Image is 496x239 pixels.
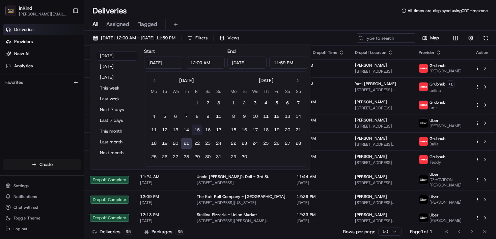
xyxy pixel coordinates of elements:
button: Chat with us! [3,203,81,212]
button: 30 [202,151,213,162]
span: Dropoff Location [355,50,386,55]
span: 12:13 PM [140,212,186,217]
span: amr [430,105,445,110]
span: 11:33 AM [297,154,344,159]
input: Time [186,57,225,69]
span: [PERSON_NAME] [355,212,387,217]
span: [STREET_ADDRESS][US_STATE] [355,218,408,224]
span: [PERSON_NAME] [430,68,462,74]
th: Saturday [282,88,293,95]
span: inKind [19,5,32,11]
button: 19 [159,138,170,149]
span: Nash AI [14,51,29,57]
img: uber-new-logo.jpeg [419,195,428,204]
span: [DATE] [297,218,344,224]
span: Flagged [137,20,157,28]
span: [DATE] [297,160,344,165]
a: Powered byPylon [48,148,82,154]
span: Yatil [PERSON_NAME] [355,81,396,87]
button: Refresh [481,33,491,43]
button: Notifications [3,192,81,201]
button: Last week [97,94,137,104]
span: 11:24 AM [140,174,186,179]
input: Type to search [356,33,416,43]
span: [DATE] [140,200,186,205]
span: [PERSON_NAME] [355,174,387,179]
div: 35 [123,229,133,235]
span: [DATE] [297,87,344,93]
th: Tuesday [239,88,250,95]
button: 3 [250,98,260,108]
span: 10:29 AM [297,99,344,105]
span: [PERSON_NAME] [355,99,387,105]
button: [DATE] [97,62,137,71]
button: 27 [282,138,293,149]
span: Providers [14,39,33,45]
span: [DATE] [54,104,68,110]
button: Map [419,33,442,43]
span: 10:41 AM [297,117,344,123]
input: Clear [18,43,111,50]
button: 6 [282,98,293,108]
th: Tuesday [159,88,170,95]
button: Last 7 days [97,116,137,125]
span: Stellina Pizzeria - Union Market [197,212,257,217]
span: Teddy [430,160,445,165]
th: Saturday [202,88,213,95]
span: Balla [430,141,445,147]
th: Sunday [213,88,224,95]
p: Rows per page [343,228,376,235]
button: 19 [271,125,282,135]
span: [DATE] [297,105,344,111]
span: Grubhub [430,136,445,141]
div: We're available if you need us! [23,71,85,76]
div: Deliveries [92,228,133,235]
button: 26 [159,151,170,162]
span: [DATE] [297,69,344,74]
button: 11 [148,125,159,135]
button: 22 [228,138,239,149]
span: [STREET_ADDRESS] [197,180,286,185]
span: [PERSON_NAME][EMAIL_ADDRESS][DOMAIN_NAME] [19,11,67,17]
button: 25 [260,138,271,149]
button: +1 [447,80,454,88]
button: 31 [213,151,224,162]
button: 30 [239,151,250,162]
button: 23 [239,138,250,149]
span: [DATE] [140,180,186,185]
span: [STREET_ADDRESS][US_STATE] [355,142,408,147]
span: Toggle Theme [13,215,40,221]
img: 1736555255976-a54dd68f-1ca7-489b-9aae-adbdc363a1c4 [13,105,19,110]
button: This month [97,127,137,136]
button: 20 [170,138,181,149]
button: 12 [159,125,170,135]
button: 9 [239,111,250,122]
th: Wednesday [250,88,260,95]
span: [PERSON_NAME] [430,218,462,223]
th: Friday [192,88,202,95]
span: 9:52 AM [297,81,344,87]
a: Nash AI [3,48,84,59]
h1: Deliveries [92,5,127,16]
button: 16 [202,125,213,135]
span: Deliveries [14,27,33,33]
button: 5 [159,111,170,122]
button: This week [97,83,137,93]
button: 3 [213,98,224,108]
a: 📗Knowledge Base [4,130,54,142]
div: Packages [144,228,185,235]
button: Toggle Theme [3,213,81,223]
span: Uber [430,118,439,123]
div: Page 1 of 1 [410,228,433,235]
button: 6 [170,111,181,122]
span: Grubhub [430,100,445,105]
th: Friday [271,88,282,95]
button: 7 [181,111,192,122]
button: 2 [202,98,213,108]
span: Map [430,35,439,41]
span: [PERSON_NAME] [430,200,462,205]
span: Settings [13,183,29,189]
button: 10 [250,111,260,122]
span: [DATE] 12:00 AM - [DATE] 11:59 PM [101,35,175,41]
button: Next 7 days [97,105,137,114]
